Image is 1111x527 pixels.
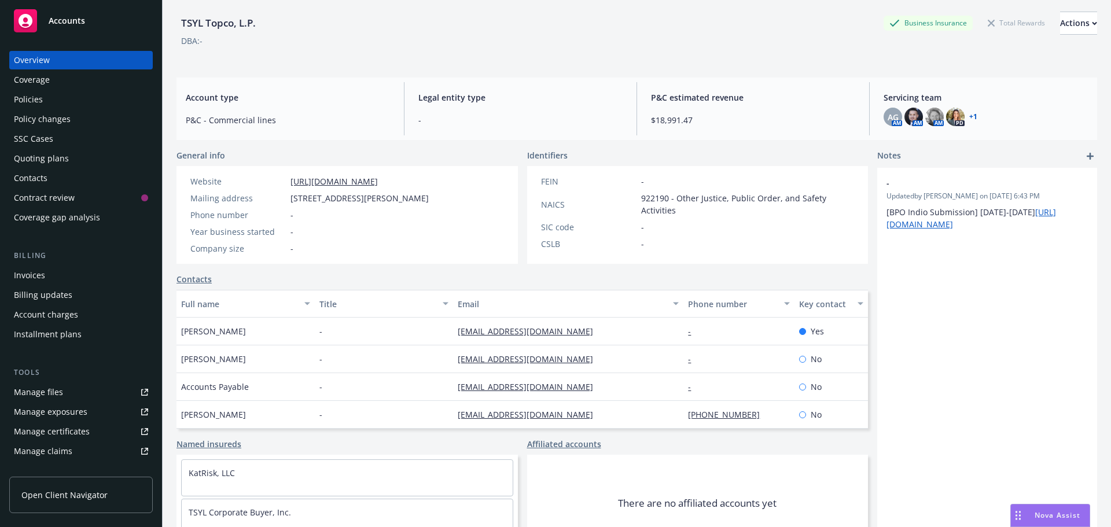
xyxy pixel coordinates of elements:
[9,325,153,344] a: Installment plans
[14,208,100,227] div: Coverage gap analysis
[9,5,153,37] a: Accounts
[1035,510,1080,520] span: Nova Assist
[14,403,87,421] div: Manage exposures
[9,403,153,421] a: Manage exposures
[290,209,293,221] span: -
[190,192,286,204] div: Mailing address
[9,286,153,304] a: Billing updates
[14,422,90,441] div: Manage certificates
[688,353,700,364] a: -
[14,286,72,304] div: Billing updates
[884,91,1088,104] span: Servicing team
[176,273,212,285] a: Contacts
[1060,12,1097,35] button: Actions
[651,91,855,104] span: P&C estimated revenue
[9,110,153,128] a: Policy changes
[14,462,68,480] div: Manage BORs
[14,189,75,207] div: Contract review
[453,290,683,318] button: Email
[886,177,1058,189] span: -
[14,51,50,69] div: Overview
[319,353,322,365] span: -
[9,422,153,441] a: Manage certificates
[9,383,153,401] a: Manage files
[176,438,241,450] a: Named insureds
[176,16,260,31] div: TSYL Topco, L.P.
[418,91,623,104] span: Legal entity type
[946,108,965,126] img: photo
[9,462,153,480] a: Manage BORs
[319,298,436,310] div: Title
[688,326,700,337] a: -
[888,111,899,123] span: AG
[811,325,824,337] span: Yes
[1060,12,1097,34] div: Actions
[799,298,851,310] div: Key contact
[527,149,568,161] span: Identifiers
[811,353,822,365] span: No
[14,383,63,401] div: Manage files
[190,226,286,238] div: Year business started
[877,168,1097,239] div: -Updatedby [PERSON_NAME] on [DATE] 6:43 PM[BPO Indio Submission] [DATE]-[DATE][URL][DOMAIN_NAME]
[9,367,153,378] div: Tools
[418,114,623,126] span: -
[319,381,322,393] span: -
[9,305,153,324] a: Account charges
[811,381,822,393] span: No
[688,409,769,420] a: [PHONE_NUMBER]
[14,90,43,109] div: Policies
[794,290,868,318] button: Key contact
[9,51,153,69] a: Overview
[969,113,977,120] a: +1
[541,221,637,233] div: SIC code
[315,290,453,318] button: Title
[9,130,153,148] a: SSC Cases
[186,114,390,126] span: P&C - Commercial lines
[14,169,47,187] div: Contacts
[9,149,153,168] a: Quoting plans
[641,175,644,187] span: -
[683,290,794,318] button: Phone number
[49,16,85,25] span: Accounts
[541,198,637,211] div: NAICS
[651,114,855,126] span: $18,991.47
[9,250,153,261] div: Billing
[458,381,602,392] a: [EMAIL_ADDRESS][DOMAIN_NAME]
[9,90,153,109] a: Policies
[181,325,246,337] span: [PERSON_NAME]
[886,206,1088,230] p: [BPO Indio Submission] [DATE]-[DATE]
[176,290,315,318] button: Full name
[14,130,53,148] div: SSC Cases
[14,149,69,168] div: Quoting plans
[541,238,637,250] div: CSLB
[181,298,297,310] div: Full name
[688,298,777,310] div: Phone number
[1010,504,1090,527] button: Nova Assist
[190,175,286,187] div: Website
[9,71,153,89] a: Coverage
[1083,149,1097,163] a: add
[176,149,225,161] span: General info
[14,325,82,344] div: Installment plans
[290,192,429,204] span: [STREET_ADDRESS][PERSON_NAME]
[190,209,286,221] div: Phone number
[541,175,637,187] div: FEIN
[886,191,1088,201] span: Updated by [PERSON_NAME] on [DATE] 6:43 PM
[290,242,293,255] span: -
[9,266,153,285] a: Invoices
[1011,504,1025,526] div: Drag to move
[877,149,901,163] span: Notes
[688,381,700,392] a: -
[190,242,286,255] div: Company size
[458,298,666,310] div: Email
[9,189,153,207] a: Contract review
[641,192,855,216] span: 922190 - Other Justice, Public Order, and Safety Activities
[925,108,944,126] img: photo
[14,266,45,285] div: Invoices
[884,16,973,30] div: Business Insurance
[458,353,602,364] a: [EMAIL_ADDRESS][DOMAIN_NAME]
[458,409,602,420] a: [EMAIL_ADDRESS][DOMAIN_NAME]
[319,408,322,421] span: -
[9,442,153,460] a: Manage claims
